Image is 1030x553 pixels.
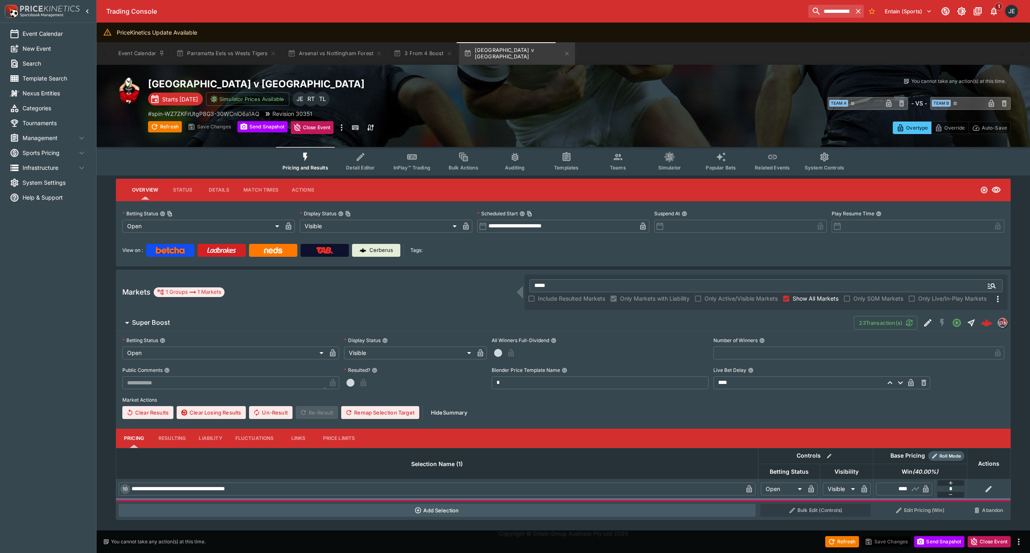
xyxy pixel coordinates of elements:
[928,451,964,461] div: Show/hide Price Roll mode configuration.
[116,315,854,331] button: Super Boost
[352,244,400,257] a: Cerberus
[987,4,1001,19] button: Notifications
[981,317,992,328] img: logo-cerberus--red.svg
[317,429,362,448] button: Price Limits
[968,122,1011,134] button: Auto-Save
[113,42,170,65] button: Event Calendar
[315,92,330,106] div: Trent Lewis
[826,467,867,477] span: Visibility
[865,5,878,18] button: No Bookmarks
[148,109,260,118] p: Copy To Clipboard
[875,504,964,517] button: Edit Pricing (Win)
[968,536,1011,547] button: Close Event
[969,504,1008,517] button: Abandon
[921,316,935,330] button: Edit Detail
[23,104,87,112] span: Categories
[893,122,1011,134] div: Start From
[280,429,317,448] button: Links
[981,317,992,328] div: de1b2043-25df-4e4a-9df1-37949fd7f9c2
[344,337,381,344] p: Display Status
[369,246,393,254] p: Cerberus
[824,451,834,461] button: Bulk edit
[23,163,77,172] span: Infrastructure
[122,287,150,297] h5: Markets
[682,211,687,217] button: Suspend At
[23,59,87,68] span: Search
[1014,537,1024,547] button: more
[954,4,969,19] button: Toggle light/dark mode
[893,122,931,134] button: Overtype
[760,504,871,517] button: Bulk Edit (Controls)
[207,247,236,254] img: Ladbrokes
[761,483,805,495] div: Open
[713,367,746,373] p: Live Bet Delay
[706,165,736,171] span: Popular Bets
[654,210,680,217] p: Suspend At
[192,429,229,448] button: Liability
[111,538,206,545] p: You cannot take any action(s) at this time.
[980,186,988,194] svg: Open
[132,318,170,327] h6: Super Boost
[944,124,965,132] p: Override
[291,121,334,134] button: Close Event
[995,2,1003,10] span: 1
[341,406,419,419] button: Remap Selection Target
[285,180,321,200] button: Actions
[620,294,690,303] span: Only Markets with Liability
[832,210,874,217] p: Play Resume Time
[345,211,351,217] button: Copy To Clipboard
[982,124,1007,132] p: Auto-Save
[911,99,927,107] h6: - VS -
[122,210,158,217] p: Betting Status
[952,318,962,328] svg: Open
[23,44,87,53] span: New Event
[426,406,472,419] button: HideSummary
[122,220,282,233] div: Open
[389,42,457,65] button: 3 From 4 Boost
[887,451,928,461] div: Base Pricing
[658,165,681,171] span: Simulator
[410,244,422,257] label: Tags:
[1003,2,1020,20] button: James Edlin
[985,279,999,293] button: Open
[23,89,87,97] span: Nexus Entities
[237,180,285,200] button: Match Times
[610,165,626,171] span: Teams
[993,294,1003,304] svg: More
[755,165,790,171] span: Related Events
[237,121,288,132] button: Send Snapshot
[97,529,1030,538] p: Copyright © Entain Group Australia Pty Ltd 2025
[160,211,165,217] button: Betting StatusCopy To Clipboard
[126,180,165,200] button: Overview
[122,244,143,257] label: View on :
[156,247,185,254] img: Betcha
[122,337,158,344] p: Betting Status
[201,180,237,200] button: Details
[492,367,560,373] p: Blender Price Template Name
[527,211,532,217] button: Copy To Clipboard
[167,211,173,217] button: Copy To Clipboard
[23,178,87,187] span: System Settings
[2,3,19,19] img: PriceKinetics Logo
[931,122,968,134] button: Override
[758,448,873,464] th: Controls
[551,338,556,343] button: All Winners Full-Dividend
[360,247,366,254] img: Cerberus
[23,74,87,83] span: Template Search
[854,316,917,330] button: 23Transaction(s)
[893,467,947,477] span: Win(40.00%)
[122,347,326,359] div: Open
[344,367,370,373] p: Resulted?
[338,211,344,217] button: Display StatusCopy To Clipboard
[157,287,221,297] div: 1 Groups 1 Markets
[459,42,575,65] button: [GEOGRAPHIC_DATA] v [GEOGRAPHIC_DATA]
[808,5,853,18] input: search
[337,121,346,134] button: more
[23,29,87,38] span: Event Calendar
[825,536,859,547] button: Refresh
[282,165,328,171] span: Pricing and Results
[554,165,579,171] span: Templates
[793,294,838,303] span: Show All Markets
[967,448,1010,479] th: Actions
[562,367,567,373] button: Blender Price Template Name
